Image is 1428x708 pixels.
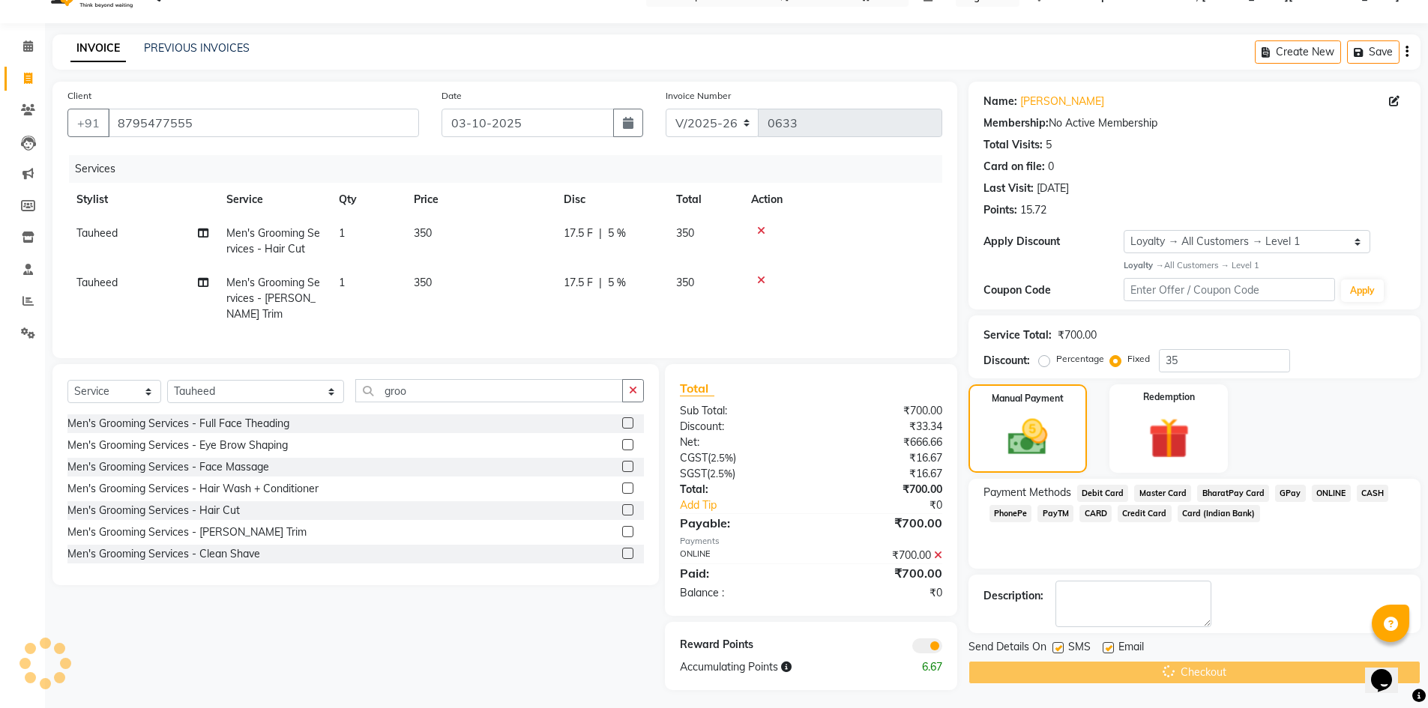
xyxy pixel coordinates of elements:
[1068,639,1091,658] span: SMS
[67,183,217,217] th: Stylist
[405,183,555,217] th: Price
[669,585,811,601] div: Balance :
[669,564,811,582] div: Paid:
[669,466,811,482] div: ( )
[339,276,345,289] span: 1
[67,546,260,562] div: Men's Grooming Services - Clean Shave
[1077,485,1129,502] span: Debit Card
[1136,413,1202,464] img: _gift.svg
[67,89,91,103] label: Client
[1275,485,1306,502] span: GPay
[217,183,330,217] th: Service
[1037,505,1073,522] span: PayTM
[669,637,811,653] div: Reward Points
[1127,352,1150,366] label: Fixed
[70,35,126,62] a: INVOICE
[1357,485,1389,502] span: CASH
[983,115,1406,131] div: No Active Membership
[339,226,345,240] span: 1
[1020,202,1046,218] div: 15.72
[669,450,811,466] div: ( )
[983,327,1052,343] div: Service Total:
[835,497,953,513] div: ₹0
[680,451,708,465] span: CGST
[414,226,432,240] span: 350
[226,226,320,255] span: Men's Grooming Services - Hair Cut
[811,466,953,482] div: ₹16.67
[76,226,118,240] span: Tauheed
[983,202,1017,218] div: Points:
[226,276,320,321] span: Men's Grooming Services - [PERSON_NAME] Trim
[669,497,834,513] a: Add Tip
[564,275,593,291] span: 17.5 F
[992,392,1064,405] label: Manual Payment
[983,137,1043,153] div: Total Visits:
[811,548,953,563] div: ₹700.00
[676,276,694,289] span: 350
[811,450,953,466] div: ₹16.67
[680,467,707,480] span: SGST
[983,588,1043,604] div: Description:
[983,234,1124,249] div: Apply Discount
[1134,485,1191,502] span: Master Card
[1020,94,1104,109] a: [PERSON_NAME]
[1178,505,1260,522] span: Card (Indian Bank)
[564,226,593,241] span: 17.5 F
[1037,181,1069,196] div: [DATE]
[983,159,1045,175] div: Card on file:
[1347,40,1400,64] button: Save
[1312,485,1351,502] span: ONLINE
[144,41,250,55] a: PREVIOUS INVOICES
[555,183,667,217] th: Disc
[1341,279,1384,302] button: Apply
[1048,159,1054,175] div: 0
[811,514,953,532] div: ₹700.00
[67,524,307,540] div: Men's Grooming Services - [PERSON_NAME] Trim
[69,155,953,183] div: Services
[1197,485,1269,502] span: BharatPay Card
[710,468,732,479] span: 2.5%
[1124,278,1335,301] input: Enter Offer / Coupon Code
[67,481,319,497] div: Men's Grooming Services - Hair Wash + Conditioner
[1058,327,1097,343] div: ₹700.00
[983,353,1030,369] div: Discount:
[669,435,811,450] div: Net:
[983,282,1124,298] div: Coupon Code
[1365,648,1413,693] iframe: chat widget
[67,459,269,475] div: Men's Grooming Services - Face Massage
[1046,137,1052,153] div: 5
[108,109,419,137] input: Search by Name/Mobile/Email/Code
[67,109,109,137] button: +91
[676,226,694,240] span: 350
[355,379,623,402] input: Search or Scan
[67,416,289,432] div: Men's Grooming Services - Full Face Theading
[608,275,626,291] span: 5 %
[983,115,1049,131] div: Membership:
[67,438,288,453] div: Men's Grooming Services - Eye Brow Shaping
[811,482,953,497] div: ₹700.00
[669,403,811,419] div: Sub Total:
[983,485,1071,500] span: Payment Methods
[76,276,118,289] span: Tauheed
[995,414,1060,460] img: _cash.svg
[989,505,1032,522] span: PhonePe
[1118,639,1144,658] span: Email
[330,183,405,217] th: Qty
[882,659,953,675] div: 6.67
[983,94,1017,109] div: Name:
[608,226,626,241] span: 5 %
[1079,505,1112,522] span: CARD
[811,435,953,450] div: ₹666.66
[67,503,240,518] div: Men's Grooming Services - Hair Cut
[1255,40,1341,64] button: Create New
[1056,352,1104,366] label: Percentage
[669,659,882,675] div: Accumulating Points
[968,639,1046,658] span: Send Details On
[811,585,953,601] div: ₹0
[811,403,953,419] div: ₹700.00
[669,482,811,497] div: Total:
[599,275,602,291] span: |
[1124,259,1406,272] div: All Customers → Level 1
[711,452,733,464] span: 2.5%
[669,548,811,563] div: ONLINE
